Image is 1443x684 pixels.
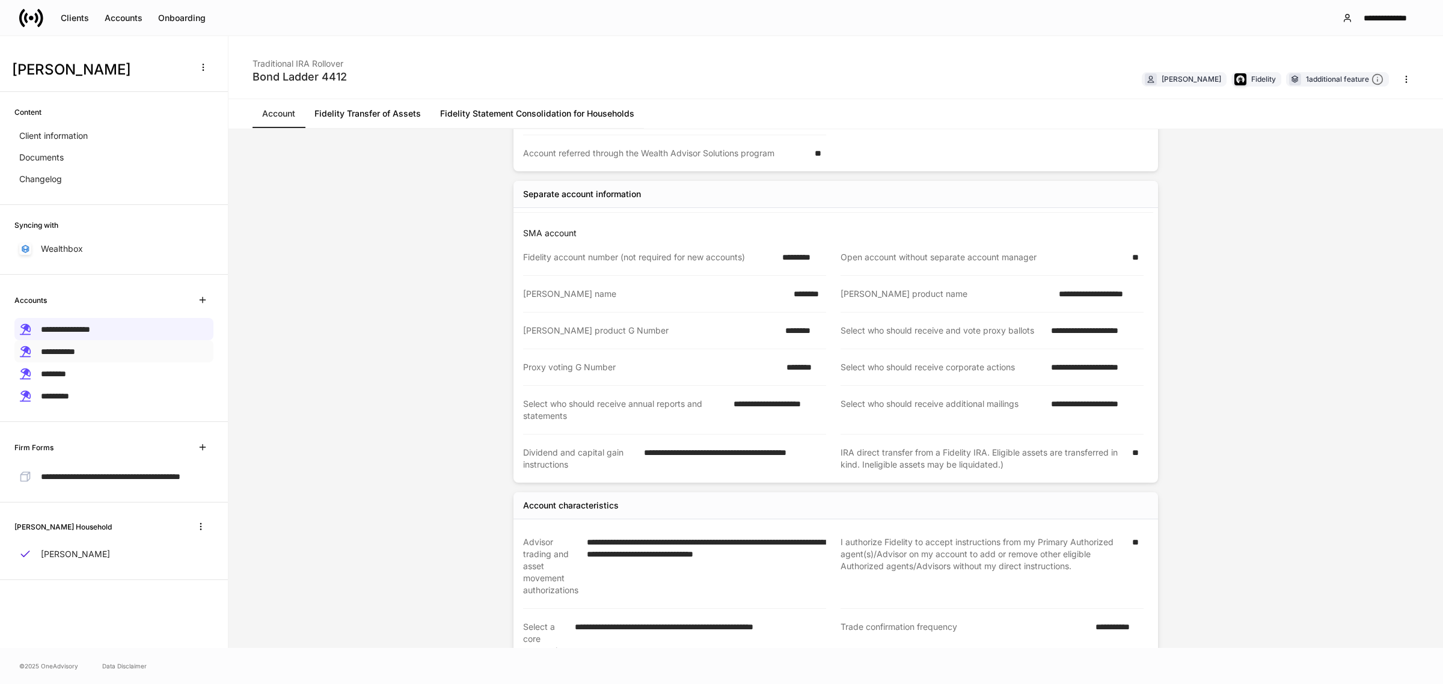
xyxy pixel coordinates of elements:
h6: Accounts [14,295,47,306]
div: Trade confirmation frequency [841,621,1088,669]
div: Fidelity [1251,73,1276,85]
p: Client information [19,130,88,142]
a: Fidelity Transfer of Assets [305,99,430,128]
div: Dividend and capital gain instructions [523,447,637,471]
a: [PERSON_NAME] [14,543,213,565]
a: Fidelity Statement Consolidation for Households [430,99,644,128]
div: Select who should receive additional mailings [841,398,1044,422]
div: IRA direct transfer from a Fidelity IRA. Eligible assets are transferred in kind. Ineligible asse... [841,447,1125,471]
h3: [PERSON_NAME] [12,60,186,79]
a: Documents [14,147,213,168]
div: Proxy voting G Number [523,361,779,373]
div: Account referred through the Wealth Advisor Solutions program [523,147,807,159]
div: Separate account information [523,188,641,200]
div: Fidelity account number (not required for new accounts) [523,251,775,263]
div: Onboarding [158,14,206,22]
div: [PERSON_NAME] name [523,288,786,300]
div: [PERSON_NAME] product name [841,288,1052,300]
button: Accounts [97,8,150,28]
div: Traditional IRA Rollover [253,50,347,70]
div: Clients [61,14,89,22]
a: Data Disclaimer [102,661,147,671]
div: Accounts [105,14,142,22]
div: Select who should receive annual reports and statements [523,398,726,422]
a: Client information [14,125,213,147]
a: Changelog [14,168,213,190]
div: Bond Ladder 4412 [253,70,347,84]
p: Changelog [19,173,62,185]
div: Advisor trading and asset movement authorizations [523,536,580,596]
a: Wealthbox [14,238,213,260]
p: Documents [19,151,64,163]
p: Wealthbox [41,243,83,255]
span: © 2025 OneAdvisory [19,661,78,671]
div: 1 additional feature [1306,73,1383,86]
h6: Content [14,106,41,118]
div: Select who should receive and vote proxy ballots [841,325,1044,337]
h6: Syncing with [14,219,58,231]
div: [PERSON_NAME] [1162,73,1221,85]
button: Clients [53,8,97,28]
div: Open account without separate account manager [841,251,1125,263]
p: [PERSON_NAME] [41,548,110,560]
div: [PERSON_NAME] product G Number [523,325,778,337]
div: Account characteristics [523,499,619,511]
div: I authorize Fidelity to accept instructions from my Primary Authorized agent(s)/Advisor on my acc... [841,536,1125,596]
p: SMA account [523,227,1153,239]
h6: [PERSON_NAME] Household [14,521,112,533]
div: Select who should receive corporate actions [841,361,1044,373]
a: Account [253,99,305,128]
h6: Firm Forms [14,442,54,453]
button: Onboarding [150,8,213,28]
div: Select a core transaction account [523,621,568,669]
